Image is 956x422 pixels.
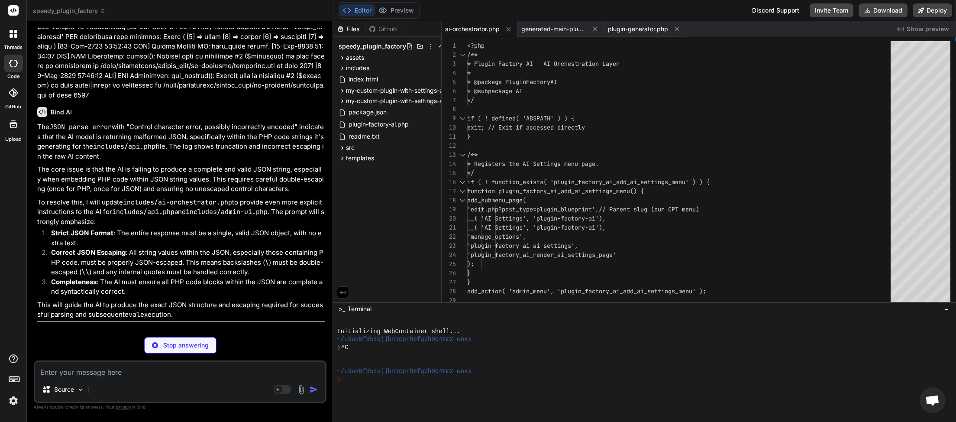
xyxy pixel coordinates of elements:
[442,123,456,132] div: 10
[348,305,371,313] span: Terminal
[599,205,699,213] span: // Parent slug (our CPT menu)
[348,119,410,130] span: plugin-factory-ai.php
[186,208,268,216] code: includes/admin-ui.php
[442,232,456,241] div: 22
[112,208,174,216] code: includes/api.php
[445,25,500,33] span: ai-orchestrator.php
[77,386,84,393] img: Pick Models
[37,198,325,227] p: To resolve this, I will update to provide even more explicit instructions to the AI for and . The...
[442,50,456,59] div: 2
[337,367,472,375] span: ~/u3uk0f35zsjjbn9cprh6fq9h0p4tm2-wnxx
[442,114,456,123] div: 9
[341,344,349,351] span: ^C
[467,114,575,122] span: if ( ! defined( 'ABSPATH' ) ) {
[442,214,456,223] div: 20
[442,159,456,169] div: 14
[442,169,456,178] div: 15
[337,344,341,351] span: ❯
[346,97,500,105] span: my-custom-plugin-with-settings-and-shortcodes-ver7
[346,53,364,62] span: assets
[346,143,355,152] span: src
[37,122,325,161] p: The with "Control character error, possibly incorrectly encoded" indicates that the AI model is r...
[457,50,468,59] div: Click to collapse the range.
[123,198,232,207] code: includes/ai-orchestrator.php
[467,242,578,250] span: 'plugin-factory-ai-ai-settings',
[943,302,951,316] button: −
[375,4,417,16] button: Preview
[93,142,155,151] code: includes/api.php
[467,87,523,95] span: * @subpackage AI
[442,132,456,141] div: 11
[442,105,456,114] div: 8
[337,375,341,383] span: ❯
[457,187,468,196] div: Click to collapse the range.
[467,224,599,231] span: __( 'AI Settings', 'plugin-factory-ai'
[944,305,949,313] span: −
[442,260,456,269] div: 25
[457,114,468,123] div: Click to collapse the range.
[467,233,526,240] span: 'manage_options',
[442,150,456,159] div: 13
[467,60,620,68] span: * Plugin Factory AI - AI Orchestration Layer
[442,96,456,105] div: 7
[44,228,325,248] li: : The entire response must be a single, valid JSON object, with no extra text.
[442,287,456,296] div: 28
[339,305,345,313] span: >_
[467,260,474,268] span: );
[467,178,640,186] span: if ( ! function_exists( 'plugin_factory_ai_add_ai_
[265,258,269,267] code: \
[442,296,456,305] div: 29
[51,278,97,286] strong: Completeness
[467,278,471,286] span: }
[51,248,126,256] strong: Correct JSON Escaping
[467,287,640,295] span: add_action( 'admin_menu', 'plugin_factory_ai_add_a
[907,25,949,33] span: Show preview
[599,224,606,231] span: ),
[442,59,456,68] div: 3
[337,328,460,335] span: Initializing WebContainer shell...
[442,278,456,287] div: 27
[467,205,599,213] span: 'edit.php?post_type=plugin_blueprint',
[442,187,456,196] div: 17
[467,214,599,222] span: __( 'AI Settings', 'plugin-factory-ai'
[442,78,456,87] div: 5
[37,165,325,194] p: The core issue is that the AI is failing to produce a complete and valid JSON string, especially ...
[125,310,140,319] code: eval
[457,150,468,159] div: Click to collapse the range.
[640,287,706,295] span: i_settings_menu' );
[44,248,325,277] li: : All string values within the JSON, especially those containing PHP code, must be properly JSON-...
[34,403,326,411] p: Always double-check its answers. Your in Bind
[163,341,209,350] p: Stop answering
[467,196,526,204] span: add_submenu_page(
[49,123,112,131] code: JSON parse error
[442,205,456,214] div: 19
[640,178,710,186] span: settings_menu' ) ) {
[5,103,21,110] label: GitHub
[521,25,586,33] span: generated-main-plugin.php.tmpl
[51,108,72,117] h6: Bind AI
[913,3,952,17] button: Deploy
[467,251,599,259] span: 'plugin_factory_ai_render_ai_settings_
[296,385,306,395] img: attachment
[339,4,375,16] button: Editor
[365,25,401,33] div: Github
[442,241,456,250] div: 23
[467,269,471,277] span: }
[348,131,381,142] span: readme.txt
[442,223,456,232] div: 21
[442,269,456,278] div: 26
[467,78,557,86] span: * @package PluginFactoryAI
[442,196,456,205] div: 18
[442,41,456,50] div: 1
[54,385,74,394] p: Source
[442,87,456,96] div: 6
[4,44,23,51] label: threads
[467,42,484,49] span: <?php
[5,136,22,143] label: Upload
[37,329,78,338] strong: Updated File
[859,3,908,17] button: Download
[346,86,500,95] span: my-custom-plugin-with-settings-and-shortcodes-ver5
[333,25,365,33] div: Files
[33,6,106,15] span: speedy_plugin_factory
[457,196,468,205] div: Click to collapse the range.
